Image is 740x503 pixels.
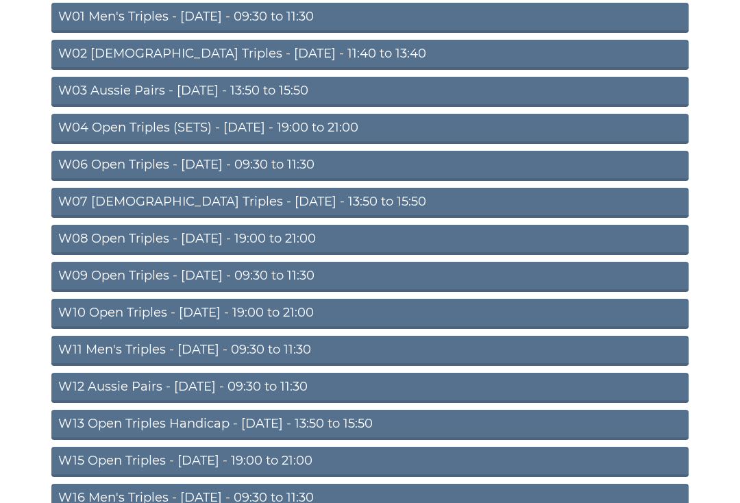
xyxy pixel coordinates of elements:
a: W11 Men's Triples - [DATE] - 09:30 to 11:30 [51,336,689,366]
a: W03 Aussie Pairs - [DATE] - 13:50 to 15:50 [51,77,689,107]
a: W10 Open Triples - [DATE] - 19:00 to 21:00 [51,299,689,329]
a: W13 Open Triples Handicap - [DATE] - 13:50 to 15:50 [51,410,689,440]
a: W06 Open Triples - [DATE] - 09:30 to 11:30 [51,151,689,181]
a: W12 Aussie Pairs - [DATE] - 09:30 to 11:30 [51,373,689,403]
a: W04 Open Triples (SETS) - [DATE] - 19:00 to 21:00 [51,114,689,144]
a: W07 [DEMOGRAPHIC_DATA] Triples - [DATE] - 13:50 to 15:50 [51,188,689,218]
a: W08 Open Triples - [DATE] - 19:00 to 21:00 [51,225,689,255]
a: W01 Men's Triples - [DATE] - 09:30 to 11:30 [51,3,689,33]
a: W09 Open Triples - [DATE] - 09:30 to 11:30 [51,262,689,292]
a: W15 Open Triples - [DATE] - 19:00 to 21:00 [51,447,689,477]
a: W02 [DEMOGRAPHIC_DATA] Triples - [DATE] - 11:40 to 13:40 [51,40,689,70]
